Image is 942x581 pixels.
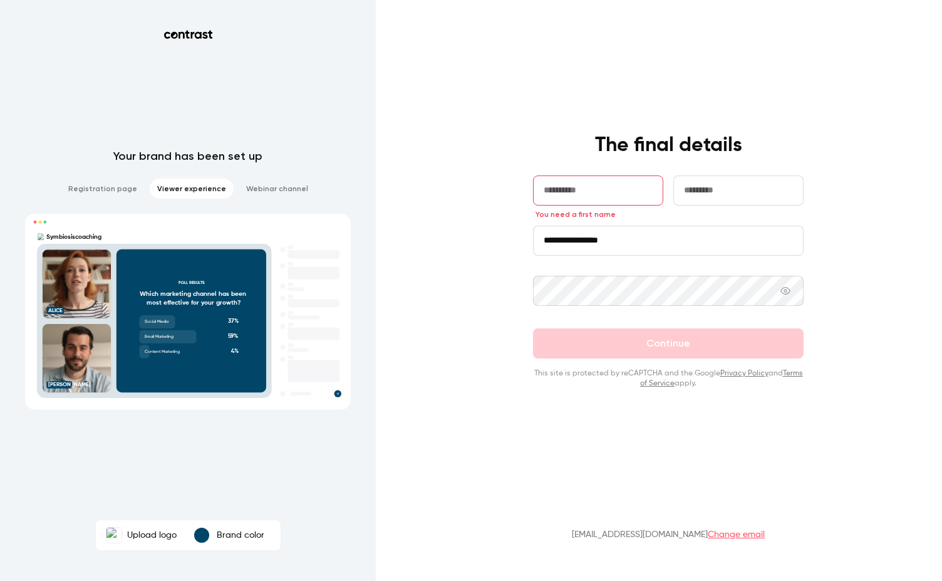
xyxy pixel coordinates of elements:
h4: The final details [595,133,742,158]
li: Registration page [61,179,145,199]
p: Brand color [217,529,264,542]
p: This site is protected by reCAPTCHA and the Google and apply. [533,369,804,389]
a: Terms of Service [640,370,803,387]
img: Symbiosiscoaching [106,528,122,543]
li: Webinar channel [239,179,316,199]
a: Privacy Policy [720,370,769,377]
button: Brand color [184,523,278,548]
li: Viewer experience [150,179,234,199]
p: [EMAIL_ADDRESS][DOMAIN_NAME] [572,528,765,541]
a: Change email [708,530,765,539]
label: SymbiosiscoachingUpload logo [98,523,184,548]
span: You need a first name [536,209,616,219]
p: Your brand has been set up [113,149,262,164]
